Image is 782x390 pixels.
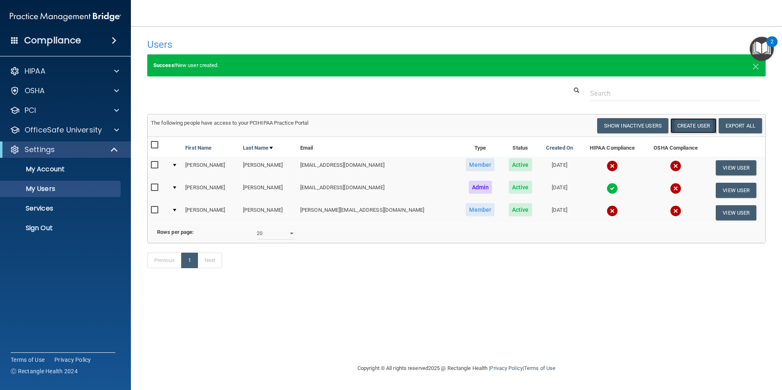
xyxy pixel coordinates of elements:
div: Copyright © All rights reserved 2025 @ Rectangle Health | | [307,355,606,381]
button: Open Resource Center, 2 new notifications [750,37,774,61]
a: 1 [181,253,198,268]
a: HIPAA [10,66,119,76]
span: Admin [469,181,492,194]
p: Services [5,204,117,213]
a: First Name [185,143,211,153]
span: Member [466,203,494,216]
div: 2 [771,42,773,52]
strong: Success! [153,62,176,68]
a: Previous [147,253,182,268]
p: PCI [25,105,36,115]
a: Privacy Policy [490,365,522,371]
p: OSHA [25,86,45,96]
a: Settings [10,145,119,155]
button: View User [716,205,756,220]
td: [PERSON_NAME][EMAIL_ADDRESS][DOMAIN_NAME] [297,202,458,224]
td: [PERSON_NAME] [182,202,239,224]
span: Ⓒ Rectangle Health 2024 [11,367,78,375]
h4: Users [147,39,503,50]
td: [PERSON_NAME] [240,202,297,224]
td: [PERSON_NAME] [240,157,297,179]
span: The following people have access to your PCIHIPAA Practice Portal [151,120,309,126]
td: [EMAIL_ADDRESS][DOMAIN_NAME] [297,179,458,202]
p: HIPAA [25,66,45,76]
a: Last Name [243,143,273,153]
span: Active [509,181,532,194]
button: View User [716,183,756,198]
td: [DATE] [539,157,580,179]
b: Rows per page: [157,229,194,235]
td: [DATE] [539,179,580,202]
th: HIPAA Compliance [580,137,645,157]
span: Member [466,158,494,171]
img: cross.ca9f0e7f.svg [670,205,681,217]
a: PCI [10,105,119,115]
p: My Account [5,165,117,173]
input: Search [590,86,760,101]
a: Terms of Use [524,365,555,371]
span: Active [509,203,532,216]
span: Active [509,158,532,171]
img: cross.ca9f0e7f.svg [670,160,681,172]
a: Terms of Use [11,356,45,364]
a: Privacy Policy [54,356,91,364]
div: New user created. [147,54,766,76]
p: My Users [5,185,117,193]
img: cross.ca9f0e7f.svg [607,160,618,172]
td: [PERSON_NAME] [182,157,239,179]
img: PMB logo [10,9,121,25]
span: × [752,57,760,74]
a: Export All [719,118,762,133]
a: Next [198,253,222,268]
button: Close [752,61,760,70]
button: Create User [670,118,717,133]
button: View User [716,160,756,175]
img: cross.ca9f0e7f.svg [607,205,618,217]
a: OfficeSafe University [10,125,119,135]
button: Show Inactive Users [597,118,668,133]
a: OSHA [10,86,119,96]
img: cross.ca9f0e7f.svg [670,183,681,194]
th: Email [297,137,458,157]
p: OfficeSafe University [25,125,102,135]
th: Type [458,137,502,157]
a: Created On [546,143,573,153]
img: tick.e7d51cea.svg [607,183,618,194]
td: [PERSON_NAME] [182,179,239,202]
td: [PERSON_NAME] [240,179,297,202]
td: [EMAIL_ADDRESS][DOMAIN_NAME] [297,157,458,179]
th: Status [502,137,539,157]
p: Settings [25,145,55,155]
td: [DATE] [539,202,580,224]
h4: Compliance [24,35,81,46]
th: OSHA Compliance [645,137,707,157]
p: Sign Out [5,224,117,232]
